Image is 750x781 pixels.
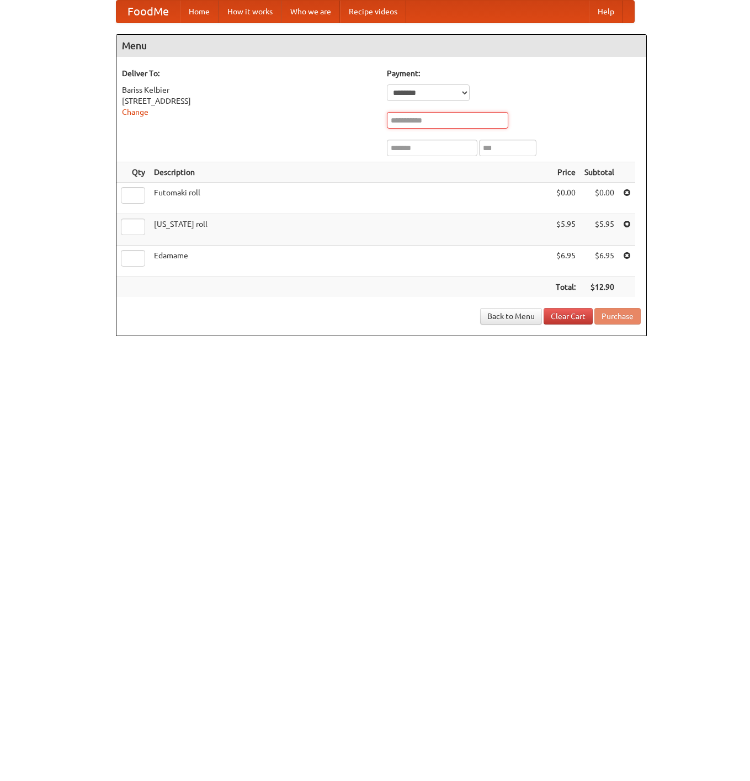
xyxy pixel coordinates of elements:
th: Subtotal [580,162,619,183]
a: Change [122,108,148,116]
h5: Payment: [387,68,641,79]
h5: Deliver To: [122,68,376,79]
td: $5.95 [551,214,580,246]
th: Description [150,162,551,183]
td: $6.95 [551,246,580,277]
a: Who we are [281,1,340,23]
th: Qty [116,162,150,183]
a: Home [180,1,219,23]
h4: Menu [116,35,646,57]
a: Recipe videos [340,1,406,23]
td: $5.95 [580,214,619,246]
td: $0.00 [580,183,619,214]
a: How it works [219,1,281,23]
th: Total: [551,277,580,297]
td: Futomaki roll [150,183,551,214]
a: Back to Menu [480,308,542,325]
a: Clear Cart [544,308,593,325]
div: [STREET_ADDRESS] [122,95,376,107]
td: $6.95 [580,246,619,277]
a: FoodMe [116,1,180,23]
a: Help [589,1,623,23]
th: $12.90 [580,277,619,297]
button: Purchase [594,308,641,325]
th: Price [551,162,580,183]
td: [US_STATE] roll [150,214,551,246]
td: $0.00 [551,183,580,214]
div: Bariss Kelbier [122,84,376,95]
td: Edamame [150,246,551,277]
